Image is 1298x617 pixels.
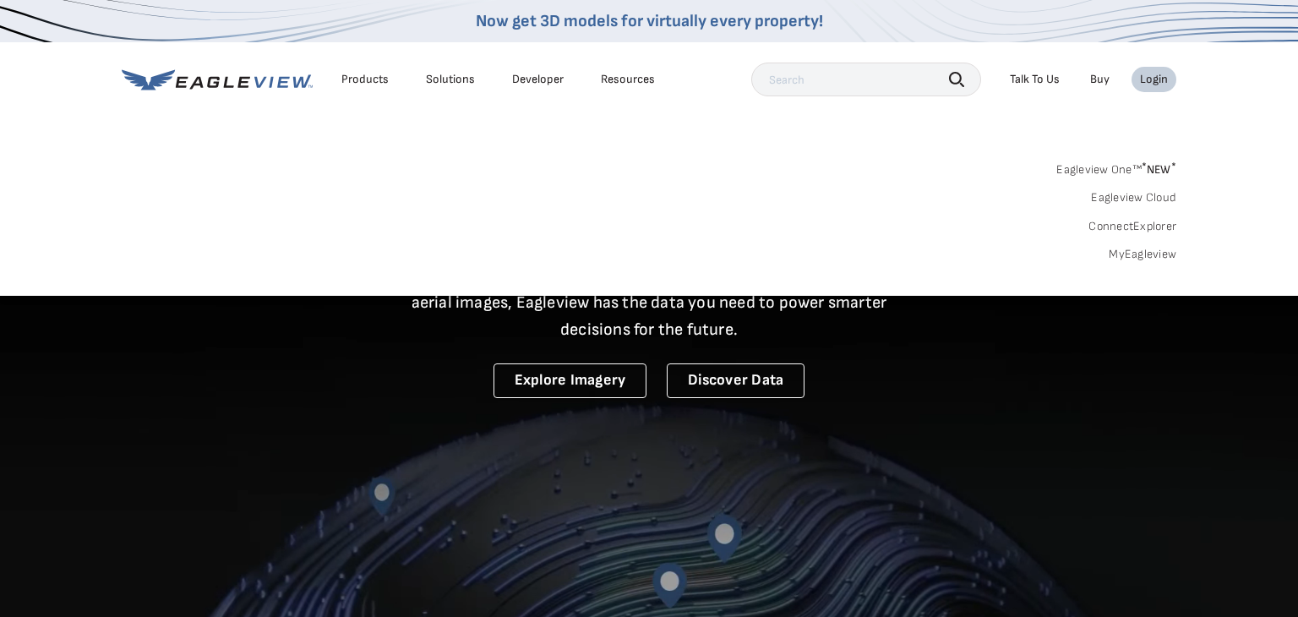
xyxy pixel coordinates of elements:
input: Search [751,63,981,96]
div: Talk To Us [1010,72,1060,87]
a: Discover Data [667,363,804,398]
div: Products [341,72,389,87]
p: A new era starts here. Built on more than 3.5 billion high-resolution aerial images, Eagleview ha... [390,262,908,343]
a: Developer [512,72,564,87]
div: Resources [601,72,655,87]
div: Solutions [426,72,475,87]
a: Eagleview One™*NEW* [1056,157,1176,177]
a: Buy [1090,72,1110,87]
a: Eagleview Cloud [1091,190,1176,205]
a: MyEagleview [1109,247,1176,262]
span: NEW [1142,162,1176,177]
a: ConnectExplorer [1088,219,1176,234]
div: Login [1140,72,1168,87]
a: Now get 3D models for virtually every property! [476,11,823,31]
a: Explore Imagery [494,363,647,398]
